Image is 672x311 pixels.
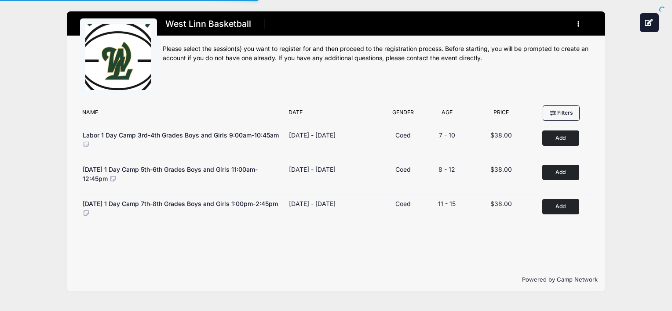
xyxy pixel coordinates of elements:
[490,131,512,139] span: $38.00
[438,166,455,173] span: 8 - 12
[83,166,258,182] span: [DATE] 1 Day Camp 5th-6th Grades Boys and Girls 11:00am-12:45pm
[438,200,456,207] span: 11 - 15
[289,199,336,208] div: [DATE] - [DATE]
[439,131,455,139] span: 7 - 10
[163,44,592,63] div: Please select the session(s) you want to register for and then proceed to the registration proces...
[542,130,579,146] button: Add
[74,275,598,284] p: Powered by Camp Network
[83,131,279,139] span: Labor 1 Day Camp 3rd-4th Grades Boys and Girls 9:00am-10:45am
[395,166,411,173] span: Coed
[395,200,411,207] span: Coed
[78,108,285,121] div: Name
[470,108,532,121] div: Price
[289,165,336,174] div: [DATE] - [DATE]
[395,131,411,139] span: Coed
[383,108,424,121] div: Gender
[542,199,579,214] button: Add
[285,108,383,121] div: Date
[542,165,579,180] button: Add
[83,200,278,207] span: [DATE] 1 Day Camp 7th-8th Grades Boys and Girls 1:00pm-2:45pm
[424,108,471,121] div: Age
[490,166,512,173] span: $38.00
[543,105,580,120] button: Filters
[163,16,254,32] h1: West Linn Basketball
[85,24,151,90] img: logo
[490,200,512,207] span: $38.00
[289,130,336,140] div: [DATE] - [DATE]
